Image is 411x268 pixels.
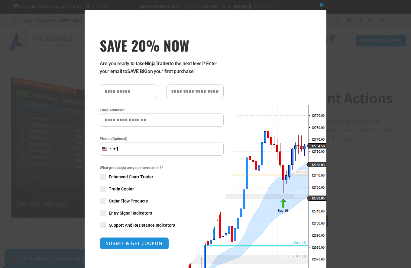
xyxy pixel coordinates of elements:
label: Support And Resistance Indicators [100,222,224,228]
button: SUBMIT & GET COUPON [100,237,169,250]
label: Email Address [100,107,224,113]
span: Order Flow Products [109,198,148,204]
label: Entry Signal Indicators [100,210,224,216]
span: Support And Resistance Indicators [109,222,175,228]
strong: NinjaTrader [145,61,170,66]
label: Order Flow Products [100,198,224,204]
label: Enhanced Chart Trader [100,174,224,180]
div: +1 [113,145,119,153]
span: Entry Signal Indicators [109,210,152,216]
button: Selected country [100,142,119,156]
h3: SAVE 20% NOW [100,37,224,54]
span: What product(s) are you interested in? [100,165,224,171]
p: Are you ready to take to the next level? Enter your email to on your first purchase! [100,60,224,75]
strong: SAVE BIG [127,69,147,74]
label: Trade Copier [100,186,224,192]
span: Enhanced Chart Trader [109,174,153,180]
span: Trade Copier [109,186,134,192]
label: Phone (Optional) [100,136,224,142]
